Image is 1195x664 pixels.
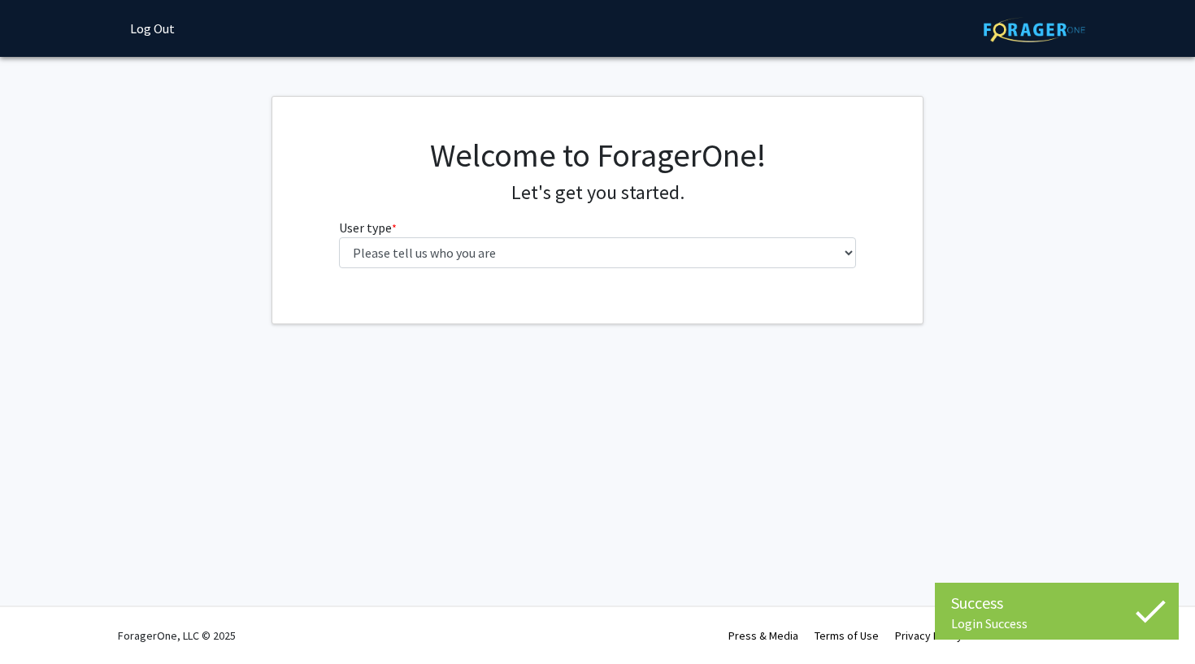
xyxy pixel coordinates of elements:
[339,136,857,175] h1: Welcome to ForagerOne!
[339,218,397,237] label: User type
[815,628,879,643] a: Terms of Use
[728,628,798,643] a: Press & Media
[895,628,963,643] a: Privacy Policy
[951,591,1162,615] div: Success
[339,181,857,205] h4: Let's get you started.
[984,17,1085,42] img: ForagerOne Logo
[951,615,1162,631] div: Login Success
[118,607,236,664] div: ForagerOne, LLC © 2025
